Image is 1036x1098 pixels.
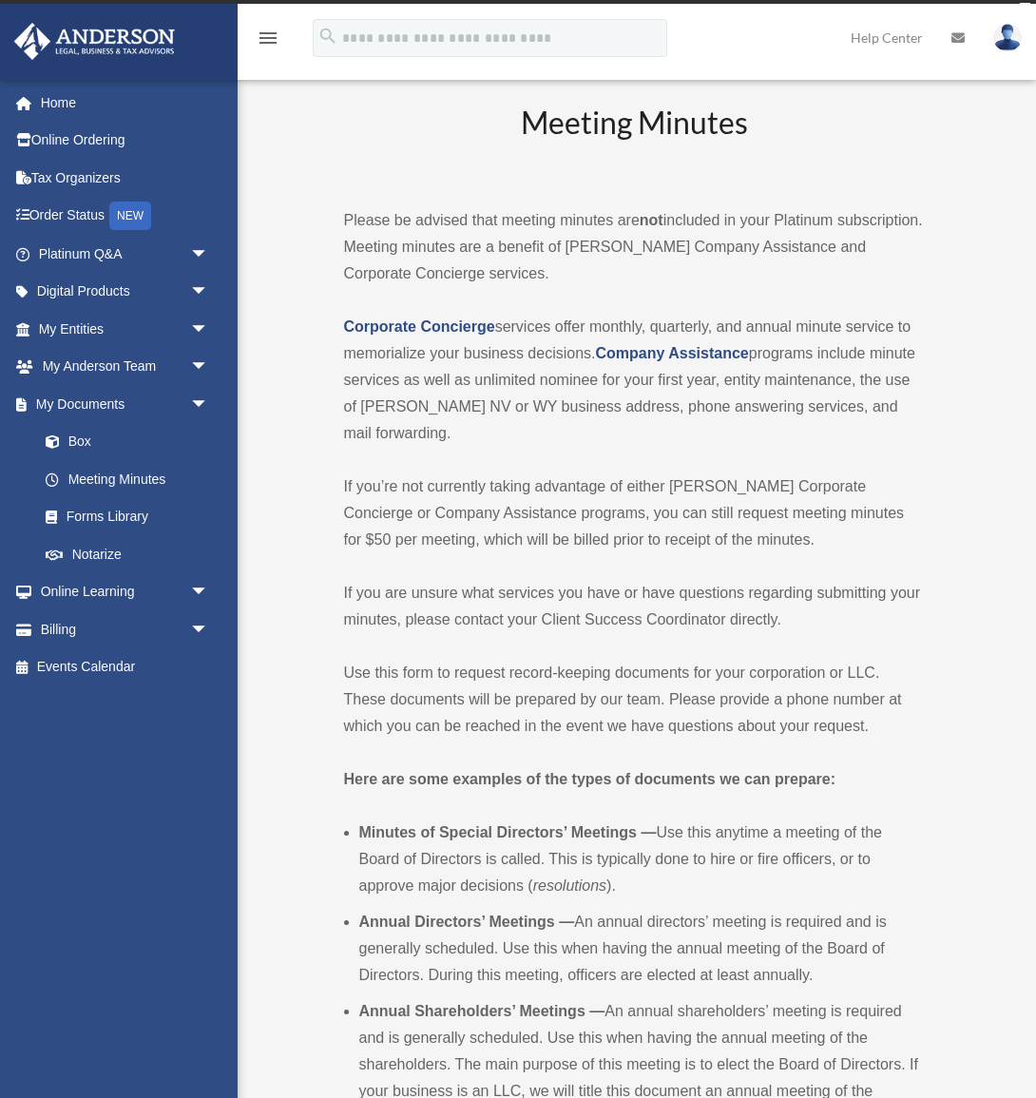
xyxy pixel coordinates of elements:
[359,914,575,930] b: Annual Directors’ Meetings —
[344,318,495,335] a: Corporate Concierge
[257,33,279,49] a: menu
[27,498,238,536] a: Forms Library
[13,235,238,273] a: Platinum Q&Aarrow_drop_down
[190,235,228,274] span: arrow_drop_down
[344,314,926,447] p: services offer monthly, quarterly, and annual minute service to memorialize your business decisio...
[190,573,228,612] span: arrow_drop_down
[344,580,926,633] p: If you are unsure what services you have or have questions regarding submitting your minutes, ple...
[344,771,836,787] strong: Here are some examples of the types of documents we can prepare:
[317,26,338,47] i: search
[13,310,238,348] a: My Entitiesarrow_drop_down
[190,273,228,312] span: arrow_drop_down
[257,27,279,49] i: menu
[344,660,926,740] p: Use this form to request record-keeping documents for your corporation or LLC. These documents wi...
[640,212,663,228] strong: not
[13,122,238,160] a: Online Ordering
[13,348,238,386] a: My Anderson Teamarrow_drop_down
[1019,3,1031,14] div: close
[109,202,151,230] div: NEW
[13,197,238,236] a: Order StatusNEW
[13,648,238,686] a: Events Calendar
[359,819,926,899] li: Use this anytime a meeting of the Board of Directors is called. This is typically done to hire or...
[13,610,238,648] a: Billingarrow_drop_down
[13,573,238,611] a: Online Learningarrow_drop_down
[190,310,228,349] span: arrow_drop_down
[596,345,749,361] a: Company Assistance
[9,23,181,60] img: Anderson Advisors Platinum Portal
[359,824,657,840] b: Minutes of Special Directors’ Meetings —
[13,84,238,122] a: Home
[27,423,238,461] a: Box
[27,535,238,573] a: Notarize
[344,473,926,553] p: If you’re not currently taking advantage of either [PERSON_NAME] Corporate Concierge or Company A...
[13,159,238,197] a: Tax Organizers
[359,1003,605,1019] b: Annual Shareholders’ Meetings —
[993,24,1022,51] img: User Pic
[190,348,228,387] span: arrow_drop_down
[359,909,926,989] li: An annual directors’ meeting is required and is generally scheduled. Use this when having the ann...
[13,385,238,423] a: My Documentsarrow_drop_down
[344,102,926,181] h2: Meeting Minutes
[190,610,228,649] span: arrow_drop_down
[27,460,228,498] a: Meeting Minutes
[344,207,926,287] p: Please be advised that meeting minutes are included in your Platinum subscription. Meeting minute...
[190,385,228,424] span: arrow_drop_down
[13,273,238,311] a: Digital Productsarrow_drop_down
[533,877,606,894] em: resolutions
